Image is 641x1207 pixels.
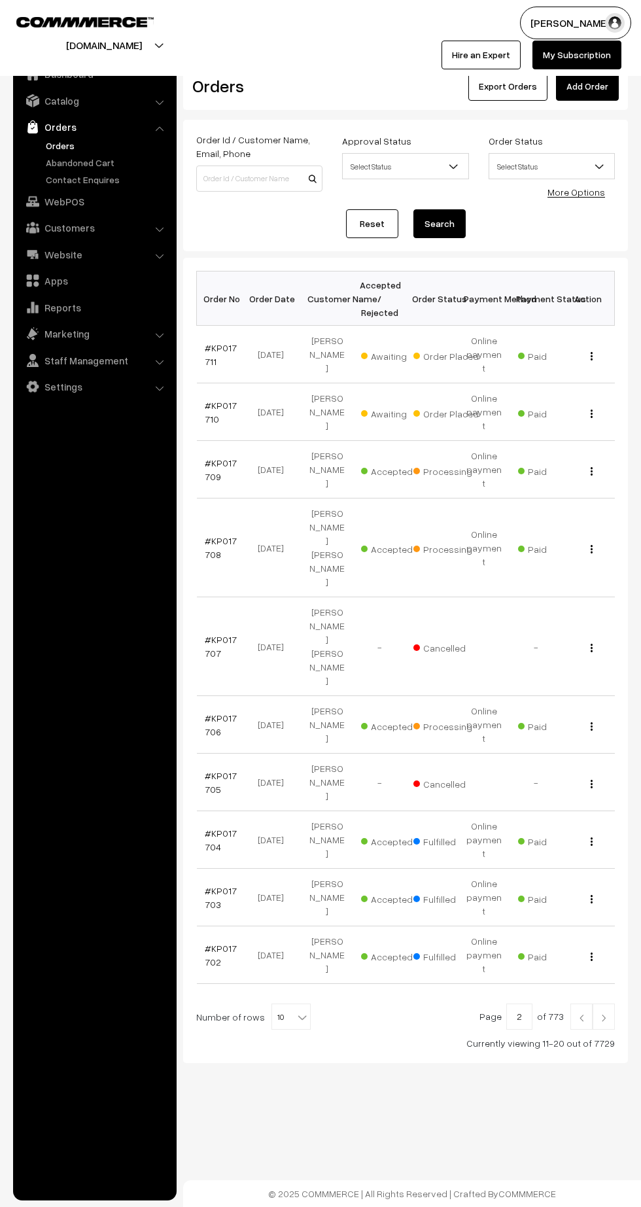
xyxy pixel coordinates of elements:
[518,716,583,733] span: Paid
[205,342,237,367] a: #KP017711
[361,461,426,478] span: Accepted
[205,400,237,425] a: #KP017710
[249,326,301,383] td: [DATE]
[20,29,188,61] button: [DOMAIN_NAME]
[301,597,353,696] td: [PERSON_NAME] [PERSON_NAME]
[591,352,593,360] img: Menu
[413,209,466,238] button: Search
[591,895,593,903] img: Menu
[16,13,131,29] a: COMMMERCE
[249,696,301,754] td: [DATE]
[196,166,322,192] input: Order Id / Customer Name / Customer Email / Customer Phone
[520,7,631,39] button: [PERSON_NAME]
[518,346,583,363] span: Paid
[16,216,172,239] a: Customers
[249,383,301,441] td: [DATE]
[591,410,593,418] img: Menu
[518,539,583,556] span: Paid
[413,947,479,964] span: Fulfilled
[413,346,479,363] span: Order Placed
[458,926,510,984] td: Online payment
[301,441,353,499] td: [PERSON_NAME]
[249,271,301,326] th: Order Date
[192,76,321,96] h2: Orders
[205,885,237,910] a: #KP017703
[301,326,353,383] td: [PERSON_NAME]
[413,716,479,733] span: Processing
[346,209,398,238] a: Reset
[197,271,249,326] th: Order No
[205,457,237,482] a: #KP017709
[591,722,593,731] img: Menu
[361,539,426,556] span: Accepted
[458,383,510,441] td: Online payment
[249,811,301,869] td: [DATE]
[183,1180,641,1207] footer: © 2025 COMMMERCE | All Rights Reserved | Crafted By
[249,926,301,984] td: [DATE]
[301,271,353,326] th: Customer Name
[343,155,468,178] span: Select Status
[43,156,172,169] a: Abandoned Cart
[489,155,614,178] span: Select Status
[605,13,625,33] img: user
[442,41,521,69] a: Hire an Expert
[301,869,353,926] td: [PERSON_NAME]
[537,1011,564,1022] span: of 773
[591,953,593,961] img: Menu
[413,461,479,478] span: Processing
[205,712,237,737] a: #KP017706
[489,153,615,179] span: Select Status
[272,1004,310,1030] span: 10
[16,190,172,213] a: WebPOS
[301,499,353,597] td: [PERSON_NAME] [PERSON_NAME]
[353,271,406,326] th: Accepted / Rejected
[361,346,426,363] span: Awaiting
[556,72,619,101] a: Add Order
[518,404,583,421] span: Paid
[458,326,510,383] td: Online payment
[342,134,411,148] label: Approval Status
[413,638,479,655] span: Cancelled
[413,539,479,556] span: Processing
[16,269,172,292] a: Apps
[361,404,426,421] span: Awaiting
[361,947,426,964] span: Accepted
[361,716,426,733] span: Accepted
[196,133,322,160] label: Order Id / Customer Name, Email, Phone
[479,1011,502,1022] span: Page
[510,271,563,326] th: Payment Status
[271,1004,311,1030] span: 10
[413,889,479,906] span: Fulfilled
[16,115,172,139] a: Orders
[591,837,593,846] img: Menu
[458,811,510,869] td: Online payment
[16,17,154,27] img: COMMMERCE
[196,1010,265,1024] span: Number of rows
[518,889,583,906] span: Paid
[16,89,172,113] a: Catalog
[498,1188,556,1199] a: COMMMERCE
[547,186,605,198] a: More Options
[249,499,301,597] td: [DATE]
[205,535,237,560] a: #KP017708
[458,441,510,499] td: Online payment
[205,770,237,795] a: #KP017705
[301,696,353,754] td: [PERSON_NAME]
[458,696,510,754] td: Online payment
[301,926,353,984] td: [PERSON_NAME]
[598,1014,610,1022] img: Right
[458,271,510,326] th: Payment Method
[301,811,353,869] td: [PERSON_NAME]
[591,545,593,553] img: Menu
[249,597,301,696] td: [DATE]
[413,404,479,421] span: Order Placed
[458,499,510,597] td: Online payment
[532,41,621,69] a: My Subscription
[16,243,172,266] a: Website
[468,72,547,101] button: Export Orders
[413,774,479,791] span: Cancelled
[518,831,583,848] span: Paid
[16,349,172,372] a: Staff Management
[510,754,563,811] td: -
[353,754,406,811] td: -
